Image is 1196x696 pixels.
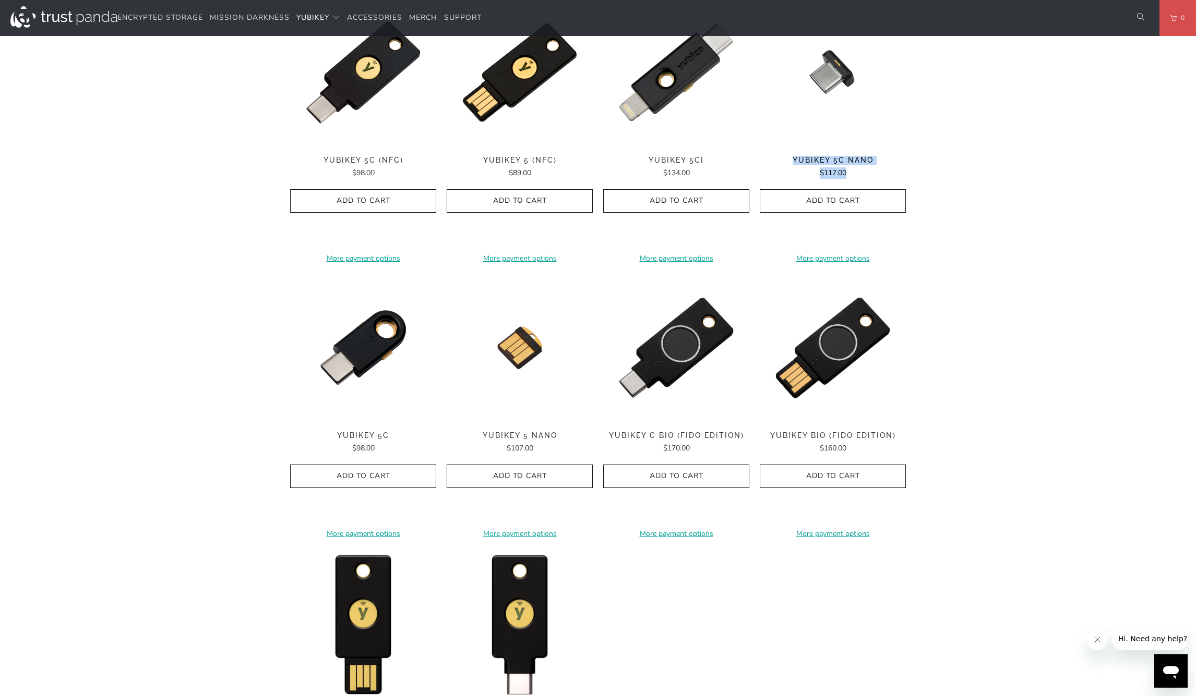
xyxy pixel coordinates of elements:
[447,275,593,421] img: YubiKey 5 Nano - Trust Panda
[509,168,531,178] span: $89.00
[603,431,749,440] span: YubiKey C Bio (FIDO Edition)
[458,197,582,205] span: Add to Cart
[458,472,582,481] span: Add to Cart
[290,253,436,264] a: More payment options
[771,197,895,205] span: Add to Cart
[301,472,425,481] span: Add to Cart
[117,6,482,30] nav: Translation missing: en.navigation.header.main_nav
[663,168,690,178] span: $134.00
[760,528,906,540] a: More payment options
[117,13,203,22] span: Encrypted Storage
[447,465,593,488] button: Add to Cart
[820,443,846,453] span: $160.00
[1177,12,1185,23] span: 0
[603,156,749,179] a: YubiKey 5Ci $134.00
[760,253,906,264] a: More payment options
[290,189,436,213] button: Add to Cart
[820,168,846,178] span: $117.00
[290,550,436,696] img: Security Key (NFC) by Yubico - Trust Panda
[10,6,117,28] img: Trust Panda Australia
[347,6,402,30] a: Accessories
[290,275,436,421] img: YubiKey 5C - Trust Panda
[447,550,593,696] a: Security Key C (NFC) by Yubico - Trust Panda Security Key C (NFC) by Yubico - Trust Panda
[290,156,436,165] span: YubiKey 5C (NFC)
[603,275,749,421] a: YubiKey C Bio (FIDO Edition) - Trust Panda YubiKey C Bio (FIDO Edition) - Trust Panda
[603,253,749,264] a: More payment options
[614,197,738,205] span: Add to Cart
[447,156,593,179] a: YubiKey 5 (NFC) $89.00
[352,168,375,178] span: $98.00
[771,472,895,481] span: Add to Cart
[603,465,749,488] button: Add to Cart
[290,431,436,440] span: YubiKey 5C
[760,275,906,421] a: YubiKey Bio (FIDO Edition) - Trust Panda YubiKey Bio (FIDO Edition) - Trust Panda
[760,156,906,165] span: YubiKey 5C Nano
[1154,654,1188,688] iframe: Button to launch messaging window
[1112,627,1188,650] iframe: Message from company
[409,13,437,22] span: Merch
[663,443,690,453] span: $170.00
[290,528,436,540] a: More payment options
[296,13,329,22] span: YubiKey
[444,13,482,22] span: Support
[290,431,436,454] a: YubiKey 5C $98.00
[760,431,906,440] span: YubiKey Bio (FIDO Edition)
[210,6,290,30] a: Mission Darkness
[603,156,749,165] span: YubiKey 5Ci
[447,253,593,264] a: More payment options
[447,550,593,696] img: Security Key C (NFC) by Yubico - Trust Panda
[760,189,906,213] button: Add to Cart
[507,443,533,453] span: $107.00
[1087,629,1108,650] iframe: Close message
[447,431,593,440] span: YubiKey 5 Nano
[290,156,436,179] a: YubiKey 5C (NFC) $98.00
[603,431,749,454] a: YubiKey C Bio (FIDO Edition) $170.00
[447,528,593,540] a: More payment options
[117,6,203,30] a: Encrypted Storage
[447,189,593,213] button: Add to Cart
[603,528,749,540] a: More payment options
[290,275,436,421] a: YubiKey 5C - Trust Panda YubiKey 5C - Trust Panda
[760,431,906,454] a: YubiKey Bio (FIDO Edition) $160.00
[447,431,593,454] a: YubiKey 5 Nano $107.00
[290,465,436,488] button: Add to Cart
[603,275,749,421] img: YubiKey C Bio (FIDO Edition) - Trust Panda
[760,156,906,179] a: YubiKey 5C Nano $117.00
[409,6,437,30] a: Merch
[447,275,593,421] a: YubiKey 5 Nano - Trust Panda YubiKey 5 Nano - Trust Panda
[760,275,906,421] img: YubiKey Bio (FIDO Edition) - Trust Panda
[444,6,482,30] a: Support
[347,13,402,22] span: Accessories
[447,156,593,165] span: YubiKey 5 (NFC)
[210,13,290,22] span: Mission Darkness
[760,465,906,488] button: Add to Cart
[301,197,425,205] span: Add to Cart
[614,472,738,481] span: Add to Cart
[296,6,340,30] summary: YubiKey
[290,550,436,696] a: Security Key (NFC) by Yubico - Trust Panda Security Key (NFC) by Yubico - Trust Panda
[603,189,749,213] button: Add to Cart
[352,443,375,453] span: $98.00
